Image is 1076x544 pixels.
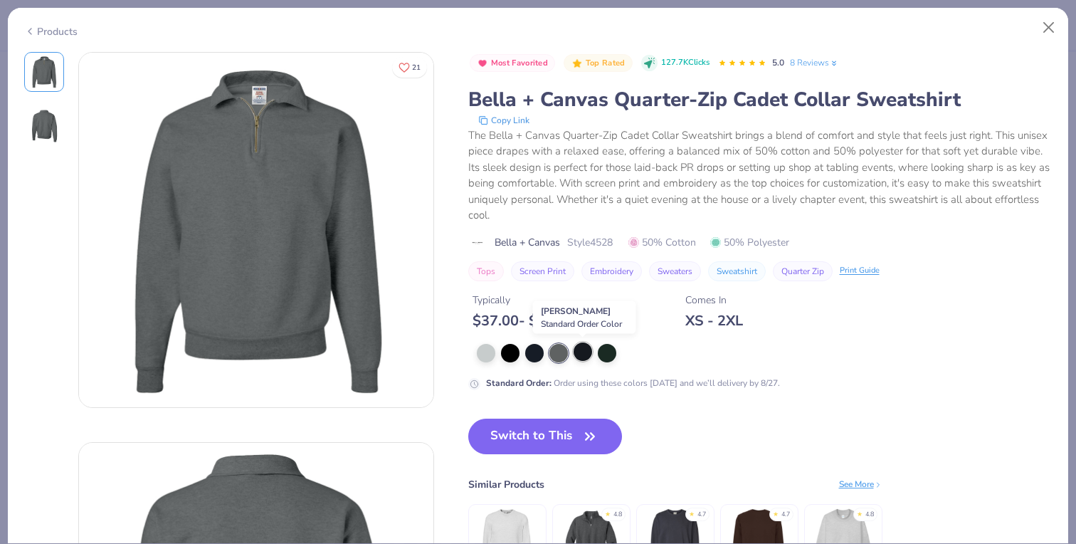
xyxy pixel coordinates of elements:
img: Top Rated sort [571,58,583,69]
button: Badge Button [564,54,632,73]
span: 21 [412,64,421,71]
div: See More [839,478,882,491]
div: Similar Products [468,477,544,492]
div: ★ [773,510,779,516]
div: Comes In [685,293,743,308]
img: Most Favorited sort [477,58,488,69]
button: Screen Print [511,261,574,281]
img: Front [27,55,61,89]
span: 127.7K Clicks [661,57,710,69]
div: Bella + Canvas Quarter-Zip Cadet Collar Sweatshirt [468,86,1053,113]
div: ★ [857,510,863,516]
button: Sweaters [649,261,701,281]
strong: Standard Order : [486,377,552,389]
div: Products [24,24,78,39]
span: Top Rated [586,59,626,67]
button: Quarter Zip [773,261,833,281]
span: Bella + Canvas [495,235,560,250]
div: The Bella + Canvas Quarter-Zip Cadet Collar Sweatshirt brings a blend of comfort and style that f... [468,127,1053,224]
button: Close [1035,14,1062,41]
button: Sweatshirt [708,261,766,281]
span: 5.0 [772,57,784,68]
span: Standard Order Color [541,318,622,330]
div: $ 37.00 - $ 45.00 [473,312,589,330]
div: Typically [473,293,589,308]
button: copy to clipboard [474,113,534,127]
span: 50% Cotton [628,235,696,250]
a: 8 Reviews [790,56,839,69]
div: XS - 2XL [685,312,743,330]
div: 4.7 [781,510,790,520]
span: Style 4528 [567,235,613,250]
button: Switch to This [468,419,623,454]
div: 4.7 [697,510,706,520]
img: Back [27,109,61,143]
span: Most Favorited [491,59,548,67]
button: Like [392,57,427,78]
button: Badge Button [470,54,556,73]
div: Order using these colors [DATE] and we’ll delivery by 8/27. [486,377,780,389]
button: Embroidery [581,261,642,281]
div: Print Guide [840,265,880,277]
img: Front [79,53,433,407]
img: brand logo [468,237,487,249]
button: Tops [468,261,504,281]
div: 4.8 [865,510,874,520]
div: ★ [689,510,695,516]
div: 4.8 [613,510,622,520]
div: 5.0 Stars [718,52,766,75]
span: 50% Polyester [710,235,789,250]
div: [PERSON_NAME] [533,301,636,334]
div: ★ [605,510,611,516]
